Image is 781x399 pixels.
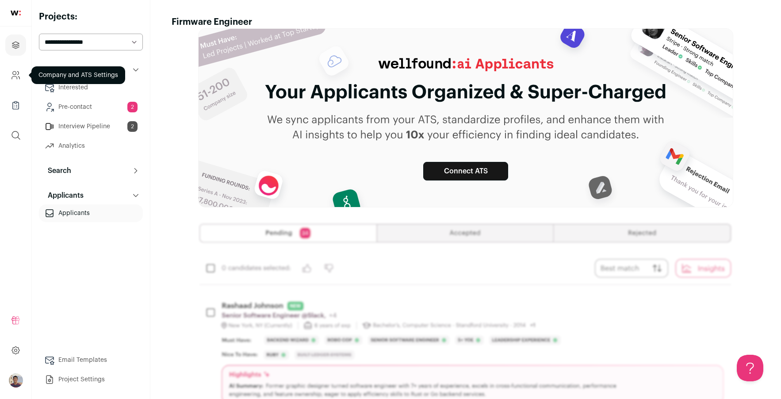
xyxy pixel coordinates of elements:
[9,373,23,387] button: Open dropdown
[39,351,143,369] a: Email Templates
[172,16,252,28] h1: Firmware Engineer
[5,35,26,56] a: Projects
[39,61,143,79] button: Autopilot
[42,65,79,75] p: Autopilot
[39,11,143,23] h2: Projects:
[39,118,143,135] a: Interview Pipeline2
[127,102,138,112] span: 2
[423,162,508,180] a: Connect ATS
[42,190,84,201] p: Applicants
[39,187,143,204] button: Applicants
[737,355,763,381] iframe: Help Scout Beacon - Open
[39,79,143,96] a: Interested
[39,162,143,180] button: Search
[39,371,143,388] a: Project Settings
[39,204,143,222] a: Applicants
[11,11,21,15] img: wellfound-shorthand-0d5821cbd27db2630d0214b213865d53afaa358527fdda9d0ea32b1df1b89c2c.svg
[39,98,143,116] a: Pre-contact2
[127,121,138,132] span: 2
[9,373,23,387] img: 18677093-medium_jpg
[5,95,26,116] a: Company Lists
[42,165,71,176] p: Search
[5,65,26,86] a: Company and ATS Settings
[39,137,143,155] a: Analytics
[31,66,125,84] div: Company and ATS Settings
